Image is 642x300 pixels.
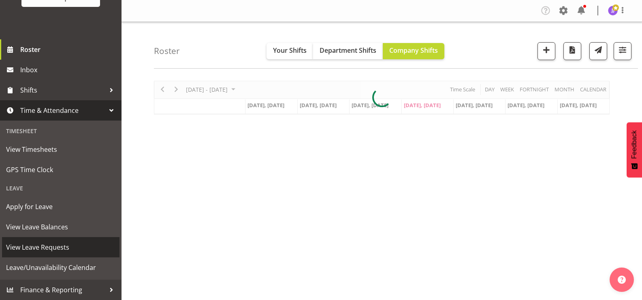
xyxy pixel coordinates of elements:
[614,42,631,60] button: Filter Shifts
[2,160,119,180] a: GPS Time Clock
[273,46,307,55] span: Your Shifts
[631,130,638,159] span: Feedback
[267,43,313,59] button: Your Shifts
[2,139,119,160] a: View Timesheets
[589,42,607,60] button: Send a list of all shifts for the selected filtered period to all rostered employees.
[537,42,555,60] button: Add a new shift
[6,201,115,213] span: Apply for Leave
[2,123,119,139] div: Timesheet
[20,43,117,56] span: Roster
[154,46,180,56] h4: Roster
[2,196,119,217] a: Apply for Leave
[2,257,119,278] a: Leave/Unavailability Calendar
[627,122,642,177] button: Feedback - Show survey
[20,104,105,117] span: Time & Attendance
[320,46,376,55] span: Department Shifts
[20,84,105,96] span: Shifts
[2,217,119,237] a: View Leave Balances
[2,237,119,257] a: View Leave Requests
[6,261,115,274] span: Leave/Unavailability Calendar
[383,43,444,59] button: Company Shifts
[2,180,119,196] div: Leave
[389,46,438,55] span: Company Shifts
[6,143,115,155] span: View Timesheets
[6,164,115,176] span: GPS Time Clock
[20,284,105,296] span: Finance & Reporting
[6,221,115,233] span: View Leave Balances
[618,276,626,284] img: help-xxl-2.png
[6,241,115,253] span: View Leave Requests
[563,42,581,60] button: Download a PDF of the roster according to the set date range.
[608,6,618,15] img: janelle-jonkers702.jpg
[313,43,383,59] button: Department Shifts
[20,64,117,76] span: Inbox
